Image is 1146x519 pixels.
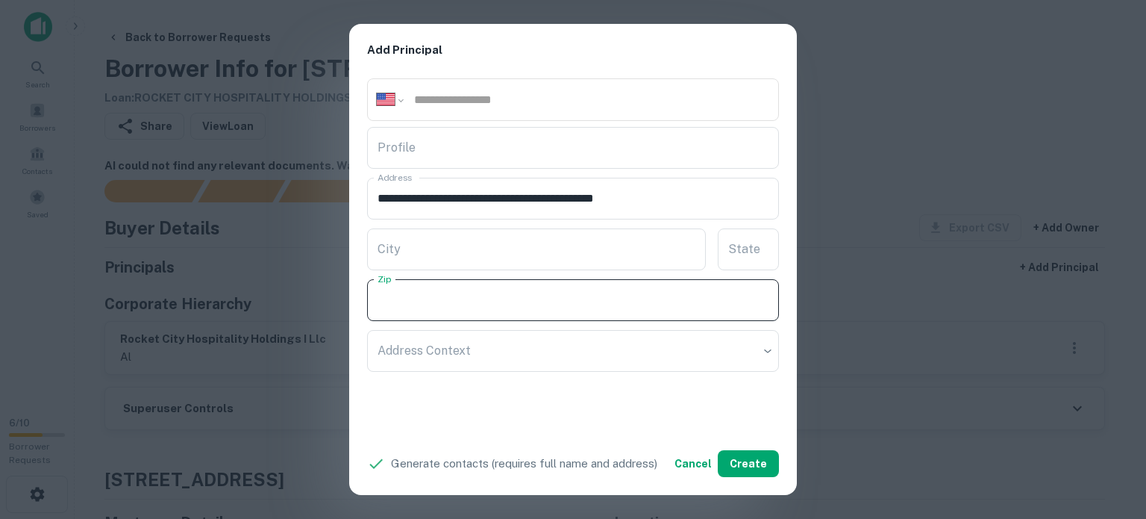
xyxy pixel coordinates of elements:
[367,330,779,372] div: ​
[378,273,391,285] label: Zip
[378,171,412,184] label: Address
[718,450,779,477] button: Create
[1071,400,1146,471] iframe: Chat Widget
[668,450,718,477] button: Cancel
[349,24,797,77] h2: Add Principal
[391,455,657,473] p: Generate contacts (requires full name and address)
